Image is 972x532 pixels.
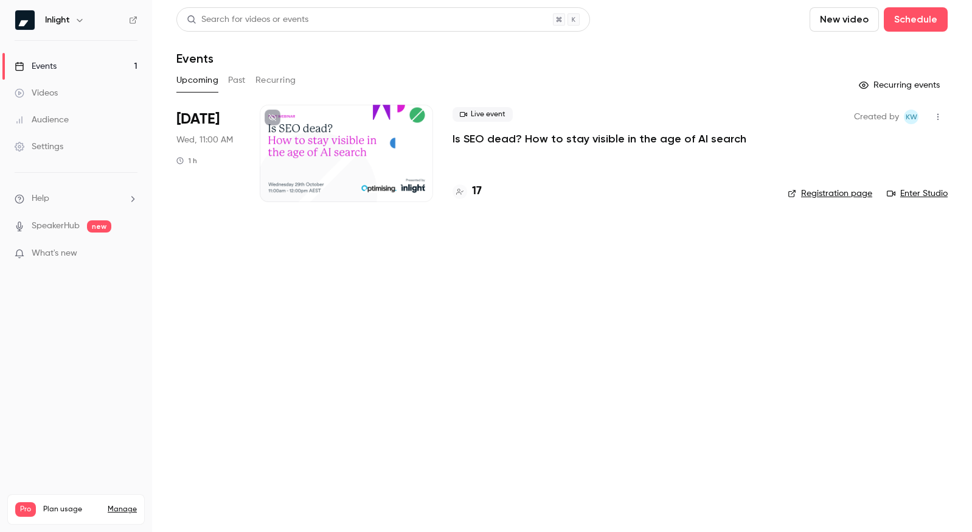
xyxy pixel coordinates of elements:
a: Manage [108,505,137,514]
a: Registration page [788,187,872,200]
h1: Events [176,51,213,66]
div: Search for videos or events [187,13,308,26]
span: Live event [453,107,513,122]
span: [DATE] [176,110,220,129]
span: Kat Walker [904,110,918,124]
span: Plan usage [43,505,100,514]
span: Wed, 11:00 AM [176,134,233,146]
button: Recurring events [853,75,948,95]
div: Events [15,60,57,72]
span: KW [906,110,917,124]
span: Pro [15,502,36,517]
div: Settings [15,141,63,153]
button: Past [228,71,246,90]
a: SpeakerHub [32,220,80,233]
div: Audience [15,114,69,126]
li: help-dropdown-opener [15,192,137,205]
span: new [87,220,111,233]
span: Help [32,192,49,205]
a: 17 [453,183,482,200]
div: 1 h [176,156,197,166]
a: Enter Studio [887,187,948,200]
button: New video [810,7,879,32]
button: Schedule [884,7,948,32]
h6: Inlight [45,14,70,26]
span: What's new [32,247,77,260]
div: Videos [15,87,58,99]
img: Inlight [15,10,35,30]
button: Upcoming [176,71,218,90]
h4: 17 [472,183,482,200]
div: Oct 29 Wed, 11:00 AM (Australia/Melbourne) [176,105,240,202]
span: Created by [854,110,899,124]
button: Recurring [255,71,296,90]
a: Is SEO dead? How to stay visible in the age of AI search [453,131,746,146]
